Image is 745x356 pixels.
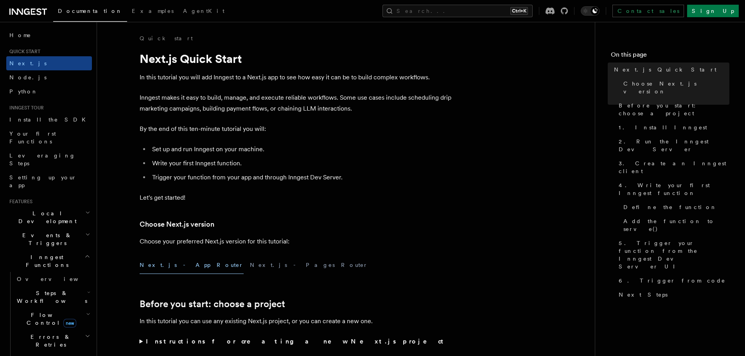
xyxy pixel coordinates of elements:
[616,178,729,200] a: 4. Write your first Inngest function
[58,8,122,14] span: Documentation
[178,2,229,21] a: AgentKit
[140,336,452,347] summary: Instructions for creating a new Next.js project
[6,170,92,192] a: Setting up your app
[619,123,707,131] span: 1. Install Inngest
[510,7,528,15] kbd: Ctrl+K
[6,199,32,205] span: Features
[9,74,47,81] span: Node.js
[6,253,84,269] span: Inngest Functions
[620,200,729,214] a: Define the function
[14,333,85,349] span: Errors & Retries
[140,299,285,309] a: Before you start: choose a project
[581,6,600,16] button: Toggle dark mode
[620,77,729,98] a: Choose Next.js version
[616,120,729,134] a: 1. Install Inngest
[9,88,38,95] span: Python
[6,56,92,70] a: Next.js
[614,66,716,73] span: Next.js Quick Start
[687,5,739,17] a: Sign Up
[140,72,452,83] p: In this tutorial you will add Inngest to a Next.js app to see how easy it can be to build complex...
[132,8,174,14] span: Examples
[150,172,452,183] li: Trigger your function from your app and through Inngest Dev Server.
[6,28,92,42] a: Home
[9,116,90,123] span: Install the SDK
[619,138,729,153] span: 2. Run the Inngest Dev Server
[616,98,729,120] a: Before you start: choose a project
[14,272,92,286] a: Overview
[619,277,725,284] span: 6. Trigger from code
[6,48,40,55] span: Quick start
[14,289,87,305] span: Steps & Workflows
[619,291,668,299] span: Next Steps
[612,5,684,17] a: Contact sales
[6,228,92,250] button: Events & Triggers
[146,338,447,345] strong: Instructions for creating a new Next.js project
[14,311,86,327] span: Flow Control
[140,256,244,274] button: Next.js - App Router
[6,148,92,170] a: Leveraging Steps
[140,192,452,203] p: Let's get started!
[53,2,127,22] a: Documentation
[14,330,92,352] button: Errors & Retries
[611,63,729,77] a: Next.js Quick Start
[6,70,92,84] a: Node.js
[140,52,452,66] h1: Next.js Quick Start
[140,316,452,327] p: In this tutorial you can use any existing Next.js project, or you can create a new one.
[623,203,717,211] span: Define the function
[127,2,178,21] a: Examples
[63,319,76,327] span: new
[619,239,729,270] span: 5. Trigger your function from the Inngest Dev Server UI
[623,80,729,95] span: Choose Next.js version
[623,217,729,233] span: Add the function to serve()
[150,144,452,155] li: Set up and run Inngest on your machine.
[6,250,92,272] button: Inngest Functions
[620,214,729,236] a: Add the function to serve()
[6,127,92,148] a: Your first Functions
[382,5,533,17] button: Search...Ctrl+K
[6,84,92,98] a: Python
[140,236,452,247] p: Choose your preferred Next.js version for this tutorial:
[150,158,452,169] li: Write your first Inngest function.
[6,206,92,228] button: Local Development
[619,102,729,117] span: Before you start: choose a project
[9,31,31,39] span: Home
[616,274,729,288] a: 6. Trigger from code
[619,159,729,175] span: 3. Create an Inngest client
[611,50,729,63] h4: On this page
[140,219,214,230] a: Choose Next.js version
[616,288,729,302] a: Next Steps
[616,134,729,156] a: 2. Run the Inngest Dev Server
[140,34,193,42] a: Quick start
[616,156,729,178] a: 3. Create an Inngest client
[140,92,452,114] p: Inngest makes it easy to build, manage, and execute reliable workflows. Some use cases include sc...
[14,308,92,330] button: Flow Controlnew
[14,286,92,308] button: Steps & Workflows
[183,8,224,14] span: AgentKit
[6,105,44,111] span: Inngest tour
[250,256,368,274] button: Next.js - Pages Router
[6,209,85,225] span: Local Development
[140,123,452,134] p: By the end of this ten-minute tutorial you will:
[6,113,92,127] a: Install the SDK
[9,174,77,188] span: Setting up your app
[9,152,75,166] span: Leveraging Steps
[17,276,97,282] span: Overview
[616,236,729,274] a: 5. Trigger your function from the Inngest Dev Server UI
[619,181,729,197] span: 4. Write your first Inngest function
[9,60,47,66] span: Next.js
[9,131,56,145] span: Your first Functions
[6,231,85,247] span: Events & Triggers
